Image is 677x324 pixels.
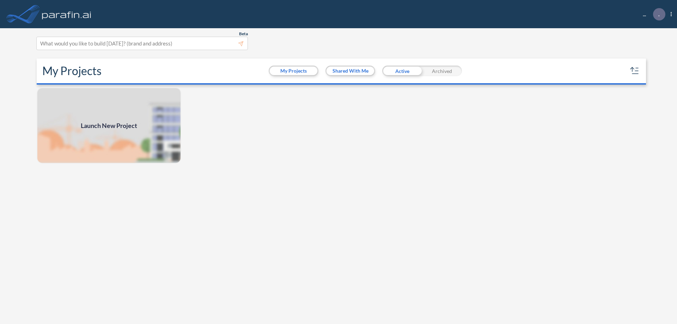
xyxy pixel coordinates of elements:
[37,87,181,164] img: add
[327,67,374,75] button: Shared With Me
[42,64,102,78] h2: My Projects
[81,121,137,130] span: Launch New Project
[270,67,317,75] button: My Projects
[422,66,462,76] div: Archived
[37,87,181,164] a: Launch New Project
[632,8,672,20] div: ...
[239,31,248,37] span: Beta
[629,65,640,77] button: sort
[382,66,422,76] div: Active
[658,11,660,17] p: .
[41,7,93,21] img: logo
